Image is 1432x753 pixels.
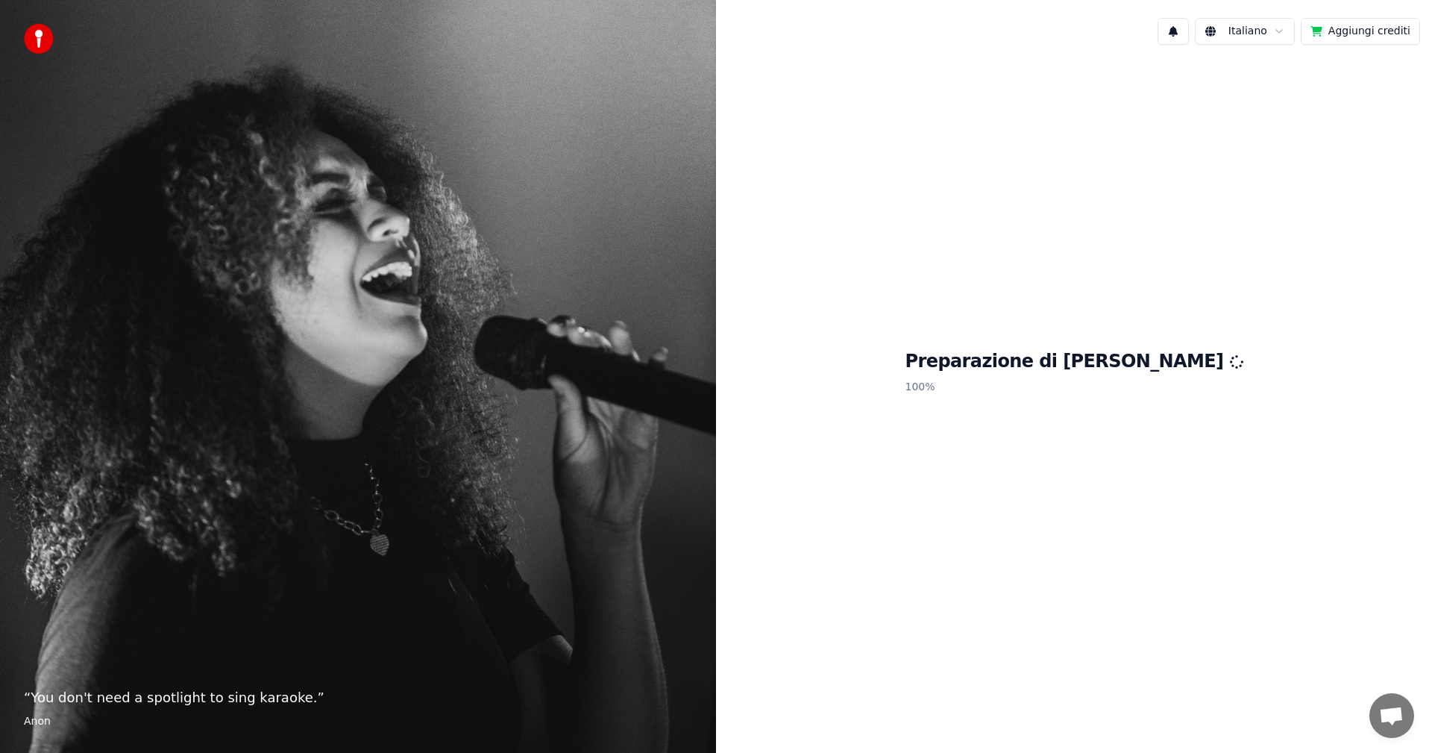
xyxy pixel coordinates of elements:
h1: Preparazione di [PERSON_NAME] [905,350,1243,374]
img: youka [24,24,54,54]
div: Aprire la chat [1369,693,1414,738]
p: “ You don't need a spotlight to sing karaoke. ” [24,687,692,708]
button: Aggiungi crediti [1301,18,1420,45]
footer: Anon [24,714,692,729]
p: 100 % [905,374,1243,401]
